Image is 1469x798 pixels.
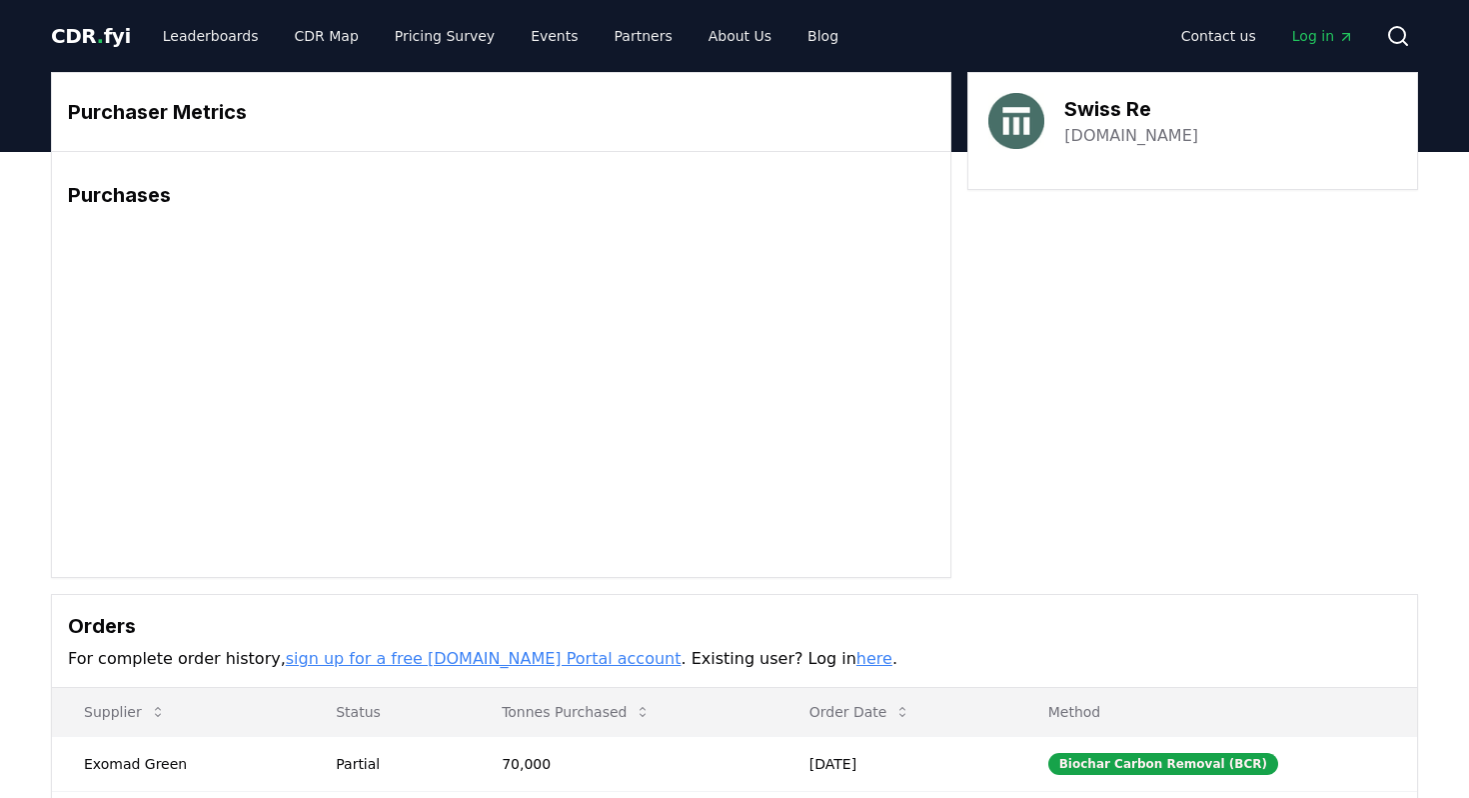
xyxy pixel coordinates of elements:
[1276,18,1370,54] a: Log in
[51,22,131,50] a: CDR.fyi
[68,180,934,210] h3: Purchases
[68,97,934,127] h3: Purchaser Metrics
[988,93,1044,149] img: Swiss Re-logo
[320,702,454,722] p: Status
[97,24,104,48] span: .
[1032,702,1401,722] p: Method
[470,736,777,791] td: 70,000
[1064,124,1198,148] a: [DOMAIN_NAME]
[693,18,787,54] a: About Us
[793,692,927,732] button: Order Date
[68,692,182,732] button: Supplier
[147,18,854,54] nav: Main
[856,649,892,668] a: here
[1165,18,1370,54] nav: Main
[379,18,511,54] a: Pricing Survey
[52,736,304,791] td: Exomad Green
[336,754,454,774] div: Partial
[1064,94,1198,124] h3: Swiss Re
[486,692,667,732] button: Tonnes Purchased
[1292,26,1354,46] span: Log in
[279,18,375,54] a: CDR Map
[791,18,854,54] a: Blog
[515,18,594,54] a: Events
[68,647,1401,671] p: For complete order history, . Existing user? Log in .
[51,24,131,48] span: CDR fyi
[147,18,275,54] a: Leaderboards
[1048,753,1278,775] div: Biochar Carbon Removal (BCR)
[68,611,1401,641] h3: Orders
[286,649,682,668] a: sign up for a free [DOMAIN_NAME] Portal account
[1165,18,1272,54] a: Contact us
[599,18,689,54] a: Partners
[777,736,1016,791] td: [DATE]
